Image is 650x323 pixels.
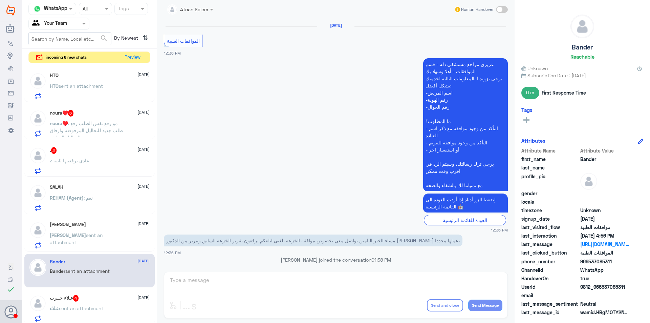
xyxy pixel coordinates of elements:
[580,215,629,222] span: 2025-09-21T14:56:09.046Z
[29,33,111,45] input: Search by Name, Local etc…
[580,258,629,265] span: 966537085311
[50,222,86,227] h5: Lana Shekhany
[50,120,68,126] span: noura♥️
[167,38,200,44] span: الموافقات الطبية
[100,34,108,42] span: search
[580,266,629,274] span: 2
[137,72,150,78] span: [DATE]
[461,6,494,13] span: Human Handover
[521,300,579,307] span: last_message_sentiment
[32,4,42,14] img: whatsapp.png
[521,87,539,99] span: 6 m
[521,164,579,171] span: last_name
[491,227,508,233] span: 12:36 PM
[73,295,79,302] span: 4
[143,32,148,43] i: ⇅
[521,190,579,197] span: gender
[137,146,150,153] span: [DATE]
[164,250,181,255] span: 12:36 PM
[423,194,508,213] p: 22/9/2025, 12:36 PM
[51,158,89,163] span: : عادي ترفعينها ثانيه
[50,195,84,201] span: REHAM (Agent)
[7,285,15,294] i: check
[6,5,15,16] img: Widebot Logo
[29,222,46,239] img: defaultAdmin.png
[580,292,629,299] span: null
[164,235,462,246] p: 22/9/2025, 12:36 PM
[122,52,143,63] button: Preview
[427,299,463,311] button: Send and close
[423,58,508,191] p: 22/9/2025, 12:36 PM
[68,110,74,117] span: 6
[521,241,579,248] span: last_message
[50,259,65,265] h5: Bander
[111,32,140,46] span: By Newest
[580,190,629,197] span: null
[50,73,59,78] h5: HTO
[580,275,629,282] span: true
[50,305,59,311] span: عـلاء
[521,147,579,154] span: Attribute Name
[521,258,579,265] span: phone_number
[50,295,79,302] h5: عـلاء حــرب
[580,207,629,214] span: Unknown
[580,241,629,248] a: [URL][DOMAIN_NAME]
[521,266,579,274] span: ChannelId
[50,232,86,238] span: [PERSON_NAME]
[521,309,579,316] span: last_message_id
[521,292,579,299] span: email
[50,83,59,89] span: HTO
[29,73,46,89] img: defaultAdmin.png
[371,257,391,263] span: 01:38 PM
[580,309,629,316] span: wamid.HBgMOTY2NTM3MDg1MzExFQIAEhggQUM5NERGNjQ2MjQxMkQ3Q0ExNTA0MDMwNUYxOTUyOEIA
[580,283,629,290] span: 9812_966537085311
[424,215,506,225] div: العودة للقائمة الرئيسية
[521,138,545,144] h6: Attributes
[84,195,93,201] span: : نعم
[29,184,46,201] img: defaultAdmin.png
[29,295,46,312] img: defaultAdmin.png
[521,107,533,113] h6: Tags
[59,83,103,89] span: sent an attachment
[580,232,629,239] span: 2025-10-06T13:56:14.6531395Z
[521,156,579,163] span: first_name
[521,249,579,256] span: last_clicked_button
[137,221,150,227] span: [DATE]
[50,147,57,154] h5: .
[580,147,629,154] span: Attribute Value
[137,258,150,264] span: [DATE]
[521,72,643,79] span: Subscription Date : [DATE]
[29,259,46,276] img: defaultAdmin.png
[572,43,593,51] h5: Bander
[65,268,110,274] span: sent an attachment
[521,283,579,290] span: UserId
[317,23,354,28] h6: [DATE]
[59,305,103,311] span: sent an attachment
[50,184,63,190] h5: SALAH
[521,207,579,214] span: timezone
[580,300,629,307] span: 0
[50,110,74,117] h5: noura♥️
[100,33,108,44] button: search
[521,173,579,188] span: profile_pic
[521,215,579,222] span: signup_date
[542,89,586,96] span: First Response Time
[50,120,123,140] span: : مو رفع نفس الطلب رفع طلب جديد للتحاليل المرفوضه وارفاق نتيجة التحاليل السابقه
[570,54,594,60] h6: Reachable
[164,51,181,55] span: 12:36 PM
[580,173,597,190] img: defaultAdmin.png
[164,256,508,263] p: [PERSON_NAME] joined the conversation
[468,300,502,311] button: Send Message
[521,232,579,239] span: last_interaction
[521,224,579,231] span: last_visited_flow
[50,158,51,163] span: .
[137,295,150,301] span: [DATE]
[521,275,579,282] span: HandoverOn
[32,19,42,29] img: yourTeam.svg
[137,109,150,115] span: [DATE]
[137,183,150,189] span: [DATE]
[580,198,629,205] span: null
[521,65,548,72] span: Unknown
[4,305,17,318] button: Avatar
[580,156,629,163] span: Bander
